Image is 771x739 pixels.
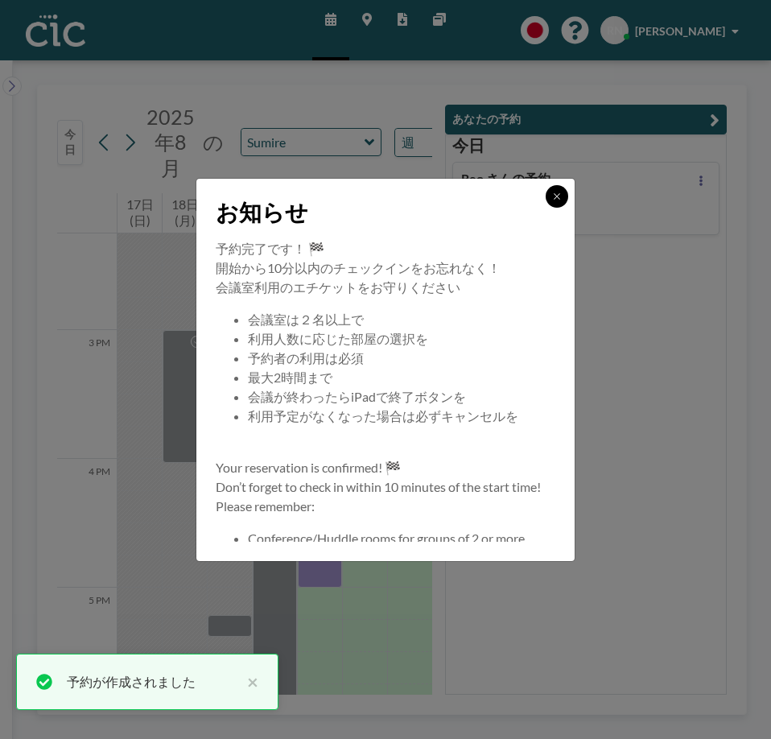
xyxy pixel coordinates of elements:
[248,312,364,327] span: 会議室は２名以上で
[239,672,258,692] button: close
[216,279,460,295] span: 会議室利用のエチケットをお守りください
[248,408,518,423] span: 利用予定がなくなった場合は必ずキャンセルを
[216,198,308,226] span: お知らせ
[248,350,364,365] span: 予約者の利用は必須
[248,331,428,346] span: 利用人数に応じた部屋の選択を
[216,479,541,494] span: Don’t forget to check in within 10 minutes of the start time!
[216,241,324,256] span: 予約完了です！ 🏁
[248,369,332,385] span: 最大2時間まで
[248,531,525,546] span: Conference/Huddle rooms for groups of 2 or more
[248,389,466,404] span: 会議が終わったらiPadで終了ボタンを
[216,460,401,475] span: Your reservation is confirmed! 🏁
[216,498,315,514] span: Please remember:
[67,672,239,692] div: 予約が作成されました
[216,260,501,275] span: 開始から10分以内のチェックインをお忘れなく！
